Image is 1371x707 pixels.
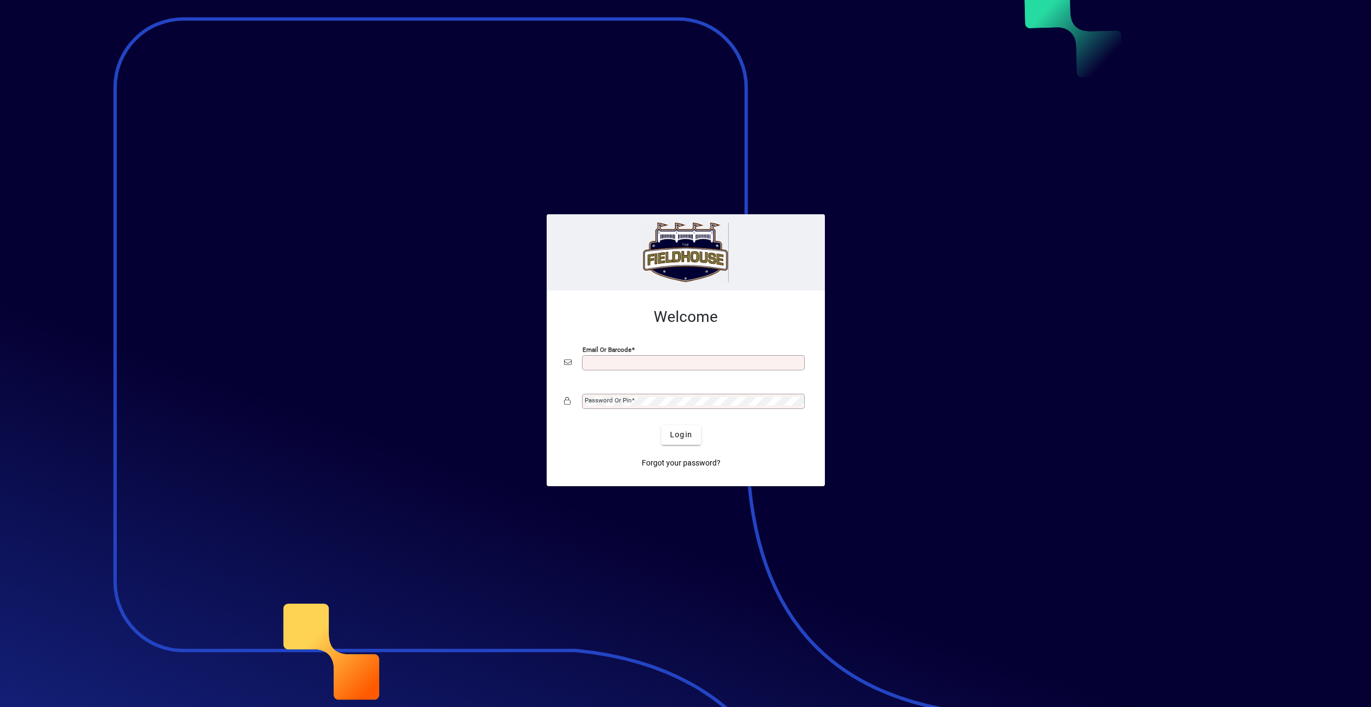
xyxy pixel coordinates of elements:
h2: Welcome [564,308,807,326]
span: Login [670,429,692,441]
a: Forgot your password? [637,454,725,473]
button: Login [661,425,701,445]
span: Forgot your password? [642,457,721,469]
mat-label: Email or Barcode [583,345,631,353]
mat-label: Password or Pin [585,396,631,404]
